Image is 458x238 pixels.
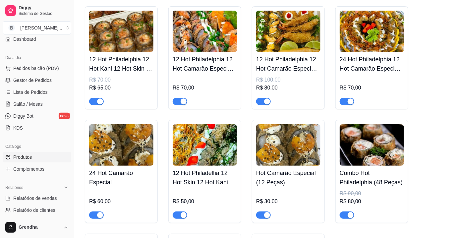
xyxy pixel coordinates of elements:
[3,52,71,63] div: Dia a dia
[3,123,71,133] a: KDS
[3,63,71,74] button: Pedidos balcão (PDV)
[89,76,153,84] div: R$ 70,00
[256,76,320,84] div: R$ 100,00
[340,168,404,187] h4: Combo Hot Philadelphia (48 Peças)
[3,205,71,215] a: Relatório de clientes
[8,25,15,31] span: B
[173,11,237,52] img: product-image
[3,34,71,44] a: Dashboard
[13,125,23,131] span: KDS
[3,141,71,152] div: Catálogo
[13,36,36,42] span: Dashboard
[256,124,320,166] img: product-image
[3,87,71,97] a: Lista de Pedidos
[173,198,237,206] div: R$ 50,00
[3,219,71,235] button: Grendha
[89,84,153,92] div: R$ 65,00
[3,193,71,204] a: Relatórios de vendas
[256,198,320,206] div: R$ 30,00
[13,101,43,107] span: Salão / Mesas
[256,84,320,92] div: R$ 80,00
[19,5,69,11] span: Diggy
[13,89,48,95] span: Lista de Pedidos
[340,198,404,206] div: R$ 80,00
[89,55,153,73] h4: 12 Hot Philadelphia 12 Hot Kani 12 Hot Skin 12 Hot Butterfly
[19,11,69,16] span: Sistema de Gestão
[13,207,55,213] span: Relatório de clientes
[3,152,71,162] a: Produtos
[13,77,52,84] span: Gestor de Pedidos
[340,11,404,52] img: product-image
[340,124,404,166] img: product-image
[173,124,237,166] img: product-image
[256,55,320,73] h4: 12 Hot Philadelphia 12 Hot Camarão Especial 02 Harumaki de Queijo 07 HotBall 03 [GEOGRAPHIC_DATA]...
[173,168,237,187] h4: 12 Hot Philadelfia 12 Hot Skin 12 Hot Kani
[13,166,44,172] span: Complementos
[13,195,57,202] span: Relatórios de vendas
[256,11,320,52] img: product-image
[256,168,320,187] h4: Hot Camarão Especial (12 Peças)
[3,111,71,121] a: Diggy Botnovo
[340,190,404,198] div: R$ 90,00
[3,164,71,174] a: Complementos
[5,185,23,190] span: Relatórios
[89,124,153,166] img: product-image
[3,21,71,34] button: Select a team
[13,154,32,160] span: Produtos
[173,55,237,73] h4: 12 Hot Philadelphia 12 Hot Camarão Especial 12 Hot Skin
[20,25,62,31] div: [PERSON_NAME] ...
[3,99,71,109] a: Salão / Mesas
[173,84,237,92] div: R$ 70,00
[19,224,61,230] span: Grendha
[3,3,71,19] a: DiggySistema de Gestão
[89,198,153,206] div: R$ 60,00
[13,65,59,72] span: Pedidos balcão (PDV)
[3,75,71,86] a: Gestor de Pedidos
[13,113,33,119] span: Diggy Bot
[89,11,153,52] img: product-image
[340,55,404,73] h4: 24 Hot Philadelphia 12 Hot Camarão Especial 12 Hot Butterfly
[89,168,153,187] h4: 24 Hot Camarão Especial
[340,84,404,92] div: R$ 70,00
